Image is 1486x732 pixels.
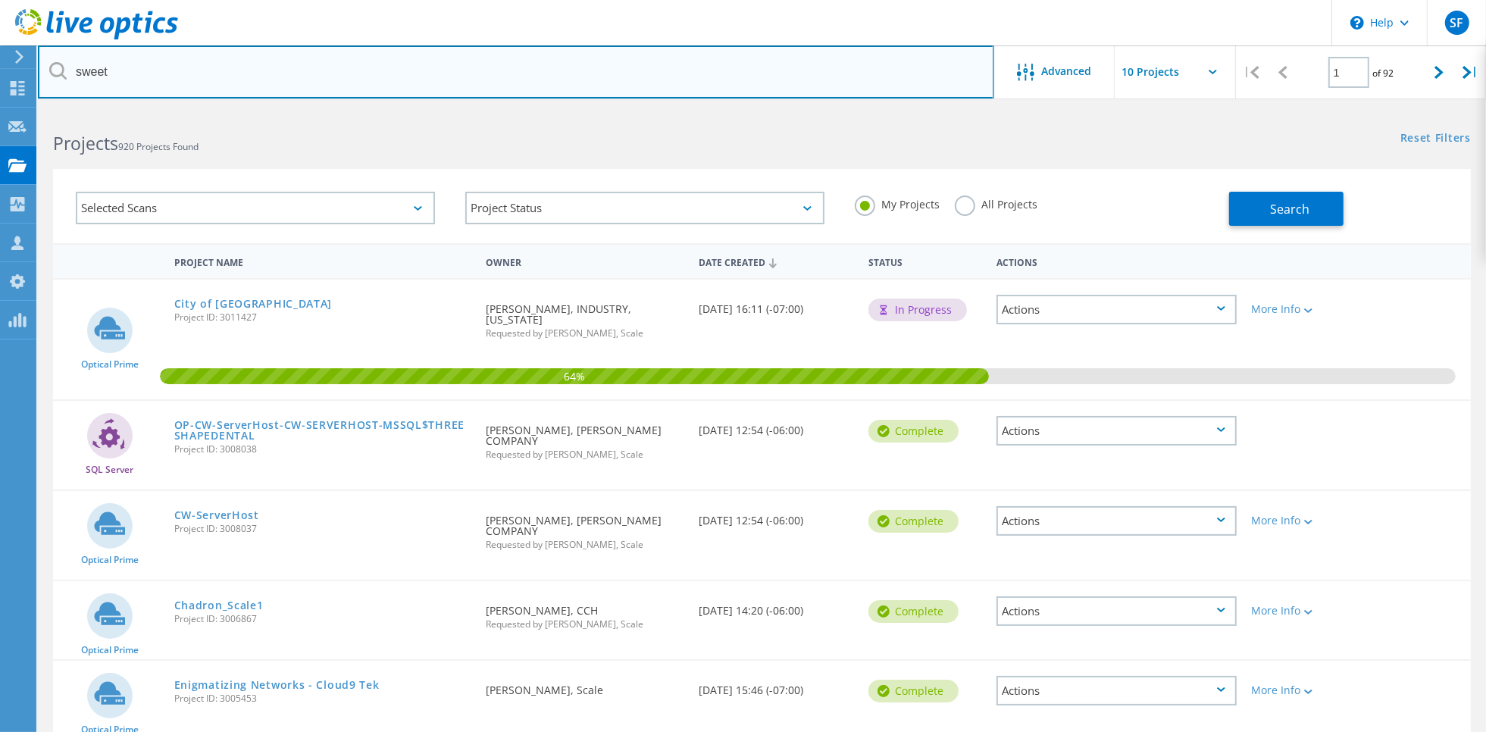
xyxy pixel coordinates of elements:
[174,420,471,441] a: OP-CW-ServerHost-CW-SERVERHOST-MSSQL$THREESHAPEDENTAL
[1252,515,1350,526] div: More Info
[81,555,139,565] span: Optical Prime
[486,450,684,459] span: Requested by [PERSON_NAME], Scale
[1252,304,1350,314] div: More Info
[38,45,994,99] input: Search projects by name, owner, ID, company, etc
[1270,201,1309,217] span: Search
[486,540,684,549] span: Requested by [PERSON_NAME], Scale
[118,140,199,153] span: 920 Projects Found
[1455,45,1486,99] div: |
[174,524,471,533] span: Project ID: 3008037
[1229,192,1344,226] button: Search
[1450,17,1463,29] span: SF
[691,581,862,631] div: [DATE] 14:20 (-06:00)
[174,313,471,322] span: Project ID: 3011427
[465,192,824,224] div: Project Status
[868,420,959,443] div: Complete
[174,680,380,690] a: Enigmatizing Networks - Cloud9 Tek
[691,401,862,451] div: [DATE] 12:54 (-06:00)
[868,600,959,623] div: Complete
[861,247,988,275] div: Status
[478,491,691,565] div: [PERSON_NAME], [PERSON_NAME] COMPANY
[81,360,139,369] span: Optical Prime
[478,280,691,353] div: [PERSON_NAME], INDUSTRY, [US_STATE]
[174,445,471,454] span: Project ID: 3008038
[691,280,862,330] div: [DATE] 16:11 (-07:00)
[174,694,471,703] span: Project ID: 3005453
[15,32,178,42] a: Live Optics Dashboard
[868,299,967,321] div: In Progress
[1236,45,1267,99] div: |
[955,196,1037,210] label: All Projects
[478,247,691,275] div: Owner
[53,131,118,155] b: Projects
[174,299,333,309] a: City of [GEOGRAPHIC_DATA]
[86,465,133,474] span: SQL Server
[989,247,1244,275] div: Actions
[1350,16,1364,30] svg: \n
[167,247,479,275] div: Project Name
[478,581,691,644] div: [PERSON_NAME], CCH
[1252,685,1350,696] div: More Info
[1373,67,1394,80] span: of 92
[868,680,959,702] div: Complete
[691,247,862,276] div: Date Created
[996,506,1237,536] div: Actions
[996,416,1237,446] div: Actions
[174,510,259,521] a: CW-ServerHost
[486,329,684,338] span: Requested by [PERSON_NAME], Scale
[855,196,940,210] label: My Projects
[160,368,989,382] span: 64%
[1042,66,1092,77] span: Advanced
[996,596,1237,626] div: Actions
[996,676,1237,705] div: Actions
[478,401,691,474] div: [PERSON_NAME], [PERSON_NAME] COMPANY
[174,615,471,624] span: Project ID: 3006867
[1252,605,1350,616] div: More Info
[868,510,959,533] div: Complete
[486,620,684,629] span: Requested by [PERSON_NAME], Scale
[76,192,435,224] div: Selected Scans
[81,646,139,655] span: Optical Prime
[691,491,862,541] div: [DATE] 12:54 (-06:00)
[478,661,691,711] div: [PERSON_NAME], Scale
[996,295,1237,324] div: Actions
[691,661,862,711] div: [DATE] 15:46 (-07:00)
[1400,133,1471,145] a: Reset Filters
[174,600,264,611] a: Chadron_Scale1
